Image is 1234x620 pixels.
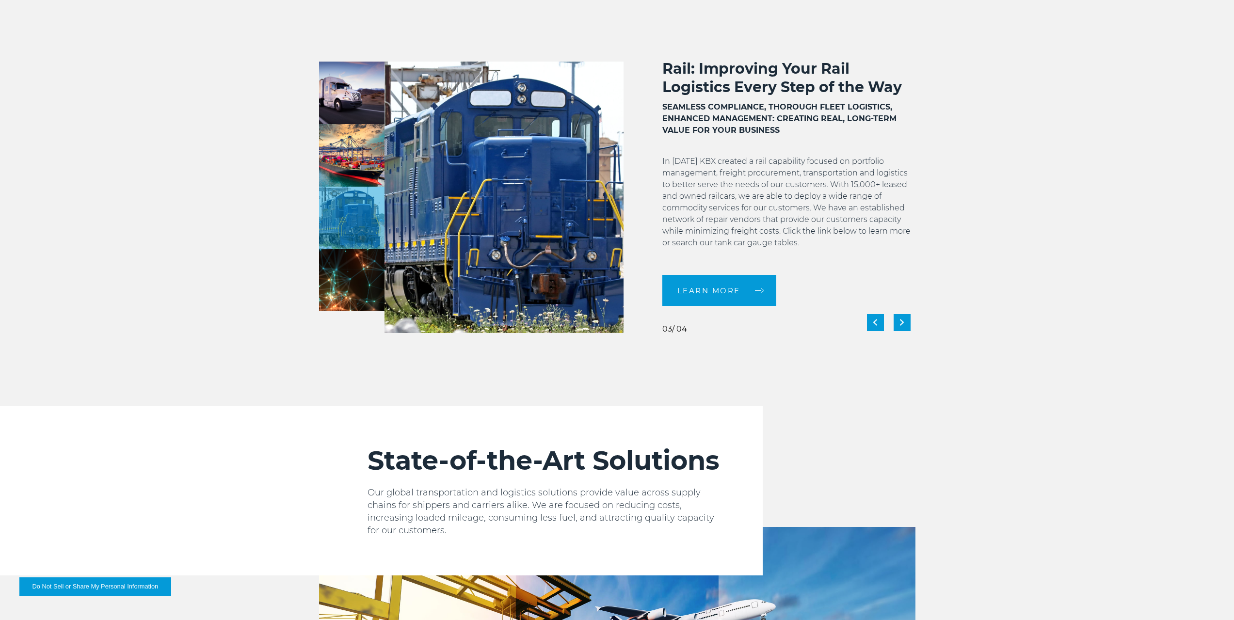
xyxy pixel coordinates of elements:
div: Next slide [894,314,911,331]
p: In [DATE] KBX created a rail capability focused on portfolio management, freight procurement, tra... [662,156,915,260]
img: Transportation management services [319,62,385,124]
img: Improving Rail Logistics [385,62,624,333]
img: Ocean and Air Commercial Management [319,124,385,187]
div: / 04 [662,325,687,333]
div: Previous slide [867,314,884,331]
span: 03 [662,324,672,334]
h3: SEAMLESS COMPLIANCE, THOROUGH FLEET LOGISTICS, ENHANCED MANAGEMENT: CREATING REAL, LONG-TERM VALU... [662,101,915,136]
h2: State-of-the-Art Solutions [368,445,724,477]
img: next slide [900,319,904,326]
span: LEARN MORE [677,287,740,294]
img: Innovative Freight Logistics with Advanced Technology Solutions [319,249,385,312]
button: Do Not Sell or Share My Personal Information [19,577,171,596]
h2: Rail: Improving Your Rail Logistics Every Step of the Way [662,60,915,96]
img: previous slide [873,319,877,326]
p: Our global transportation and logistics solutions provide value across supply chains for shippers... [368,486,724,537]
a: LEARN MORE arrow arrow [662,275,776,306]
